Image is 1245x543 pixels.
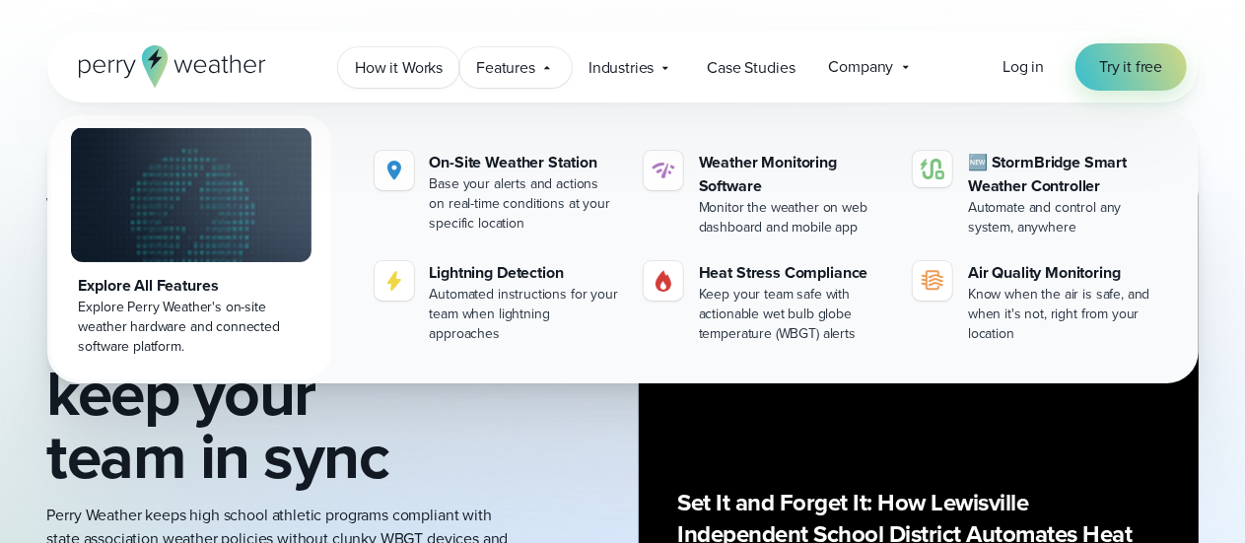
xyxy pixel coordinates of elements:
span: How it Works [355,56,443,80]
div: Keep your team safe with actionable wet bulb globe temperature (WBGT) alerts [699,285,889,344]
span: Try it free [1099,55,1162,79]
a: Explore All Features Explore Perry Weather's on-site weather hardware and connected software plat... [51,115,331,379]
a: perry weather location On-Site Weather Station Base your alerts and actions on real-time conditio... [367,143,628,241]
img: software-icon.svg [652,159,675,182]
span: Company [829,55,894,79]
div: Monitor the weather on web dashboard and mobile app [699,198,889,238]
div: Lightning Detection [430,261,620,285]
span: Industries [588,56,654,80]
div: On-Site Weather Station [430,151,620,174]
div: Know when the air is safe, and when it's not, right from your location [968,285,1158,344]
div: Air Quality Monitoring [968,261,1158,285]
a: Log in [1003,55,1044,79]
a: Air Quality Monitoring Know when the air is safe, and when it's not, right from your location [905,253,1166,352]
div: Weather Monitoring Software [699,151,889,198]
img: aqi-icon.svg [921,269,944,293]
a: Weather Monitoring Software Monitor the weather on web dashboard and mobile app [636,143,897,245]
div: Explore Perry Weather's on-site weather hardware and connected software platform. [79,298,304,357]
span: Log in [1003,55,1044,78]
a: Case Studies [690,47,811,88]
span: Case Studies [707,56,795,80]
img: perry weather location [382,159,406,182]
div: Base your alerts and actions on real-time conditions at your specific location [430,174,620,234]
a: How it Works [338,47,459,88]
span: Features [476,56,535,80]
h2: and keep your team in sync [47,236,509,488]
div: Heat Stress Compliance [699,261,889,285]
img: stormbridge-icon-V6.svg [921,159,944,179]
img: perry weather heat [652,269,675,293]
div: Automate and control any system, anywhere [968,198,1158,238]
a: Lightning Detection Automated instructions for your team when lightning approaches [367,253,628,352]
img: lightning-icon.svg [382,269,406,293]
div: Automated instructions for your team when lightning approaches [430,285,620,344]
div: Explore All Features [79,274,304,298]
div: 🆕 StormBridge Smart Weather Controller [968,151,1158,198]
a: 🆕 StormBridge Smart Weather Controller Automate and control any system, anywhere [905,143,1166,245]
a: perry weather heat Heat Stress Compliance Keep your team safe with actionable wet bulb globe temp... [636,253,897,352]
a: Try it free [1075,43,1186,91]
